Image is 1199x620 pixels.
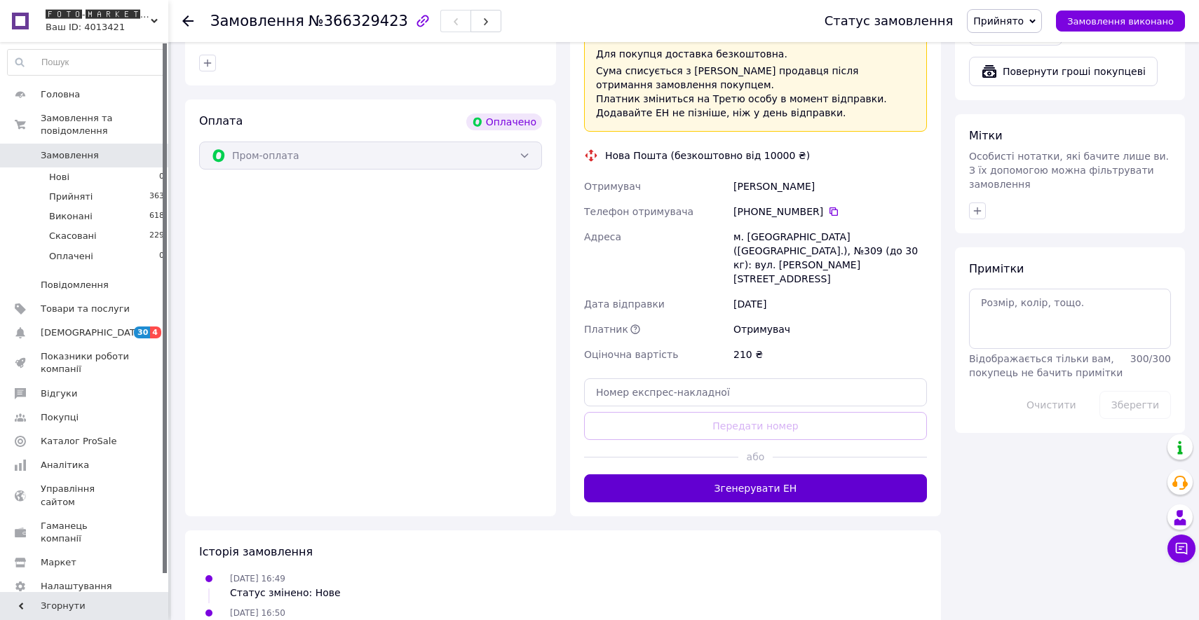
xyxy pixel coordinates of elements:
[731,174,930,199] div: [PERSON_NAME]
[731,224,930,291] div: м. [GEOGRAPHIC_DATA] ([GEOGRAPHIC_DATA].), №309 (до 30 кг): вул. [PERSON_NAME][STREET_ADDRESS]
[969,151,1169,190] span: Особисті нотатки, які бачите лише ви. З їх допомогою можна фільтрувати замовлення
[969,57,1158,86] button: Повернути гроші покупцеві
[969,129,1003,142] span: Мітки
[199,545,313,558] span: Історія замовлення
[584,474,927,502] button: Згенерувати ЕН
[230,586,341,600] div: Статус змінено: Нове
[182,14,194,28] div: Повернутися назад
[230,608,285,618] span: [DATE] 16:50
[731,291,930,317] div: [DATE]
[41,459,89,471] span: Аналітика
[41,303,130,315] span: Товари та послуги
[149,191,164,203] span: 363
[584,349,678,360] span: Оціночна вартість
[825,14,954,28] div: Статус замовлення
[8,50,165,75] input: Пошук
[41,279,109,291] span: Повідомлення
[973,15,1024,27] span: Прийнято
[41,88,80,101] span: Головна
[733,205,927,219] div: [PHONE_NUMBER]
[49,171,69,184] span: Нові
[1067,16,1174,27] span: Замовлення виконано
[584,324,628,335] span: Платник
[149,210,164,223] span: 618
[41,556,76,569] span: Маркет
[230,574,285,584] span: [DATE] 16:49
[41,350,130,376] span: Показники роботи компанії
[210,13,304,29] span: Замовлення
[584,298,665,310] span: Дата відправки
[584,206,693,217] span: Телефон отримувача
[41,580,112,593] span: Налаштування
[41,387,77,400] span: Відгуки
[41,483,130,508] span: Управління сайтом
[49,250,93,263] span: Оплачені
[610,32,710,43] span: залишок — Prom.
[738,450,773,464] span: або
[596,47,915,61] div: Для покупця доставка безкоштовна.
[49,191,93,203] span: Прийняті
[41,326,144,339] span: [DEMOGRAPHIC_DATA]
[731,342,930,367] div: 210 ₴
[731,317,930,342] div: Отримувач
[602,149,813,163] div: Нова Пошта (безкоштовно від 10000 ₴)
[149,230,164,242] span: 229
[584,231,621,242] span: Адреса
[41,411,79,424] span: Покупці
[969,262,1024,275] span: Примітки
[49,210,93,223] span: Виконані
[41,435,116,448] span: Каталог ProSale
[969,353,1123,378] span: Відображається тільки вам, покупець не бачить примітки
[584,181,641,192] span: Отримувач
[584,378,927,406] input: Номер експрес-накладної
[159,171,164,184] span: 0
[466,113,542,130] div: Оплачено
[41,112,168,137] span: Замовлення та повідомлення
[41,149,99,162] span: Замовлення
[46,21,168,34] div: Ваш ID: 4013421
[150,326,161,338] span: 4
[199,114,243,128] span: Оплата
[134,326,150,338] span: 30
[49,230,97,242] span: Скасовані
[1167,535,1195,563] button: Чат з покупцем
[46,8,151,21] span: 🅵🅾🆃🅾-🅼🅰🆁🅺🅴🆃 - Найкращі рішення для кожного фотографа
[159,250,164,263] span: 0
[596,64,915,120] div: Сума списується з [PERSON_NAME] продавця після отримання замовлення покупцем. Платник зміниться н...
[309,13,408,29] span: №366329423
[41,520,130,545] span: Гаманець компанії
[1130,353,1171,364] span: 300 / 300
[1056,11,1185,32] button: Замовлення виконано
